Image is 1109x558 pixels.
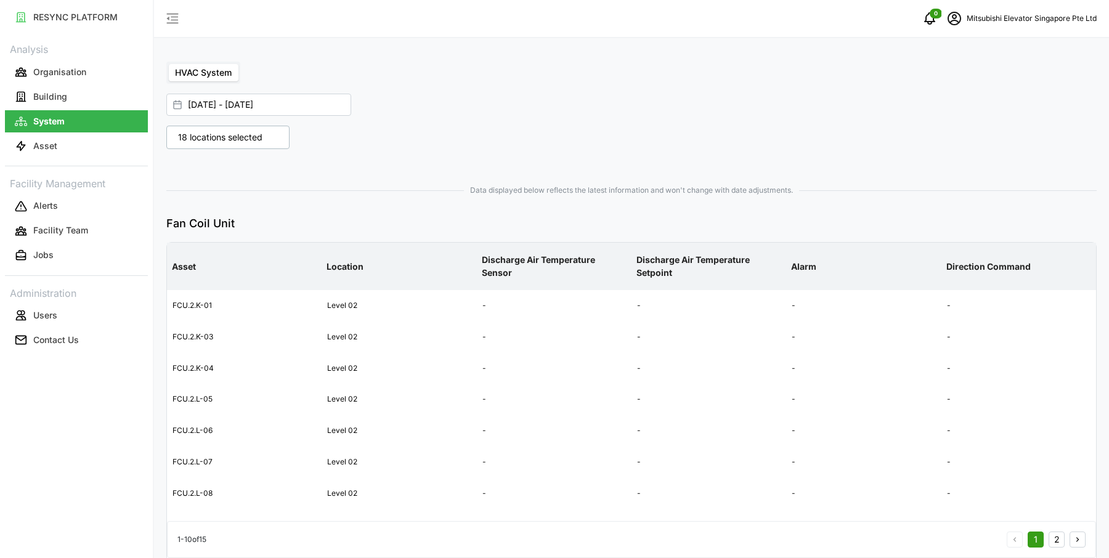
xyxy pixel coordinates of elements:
[5,245,148,267] button: Jobs
[168,322,321,352] div: FCU.2.K-03
[5,61,148,83] button: Organisation
[944,251,1094,283] p: Direction Command
[168,354,321,384] div: FCU.2.K-04
[322,416,476,446] div: Level 02
[33,200,58,212] p: Alerts
[172,131,269,144] p: 18 locations selected
[632,479,786,509] div: -
[5,194,148,219] a: Alerts
[934,9,938,18] span: 0
[5,6,148,28] button: RESYNC PLATFORM
[967,13,1097,25] p: Mitsubishi Elevator Singapore Pte Ltd
[33,11,118,23] p: RESYNC PLATFORM
[634,244,784,289] p: Discharge Air Temperature Setpoint
[5,134,148,158] a: Asset
[787,384,940,414] div: -
[479,244,629,289] p: Discharge Air Temperature Sensor
[5,5,148,30] a: RESYNC PLATFORM
[5,60,148,84] a: Organisation
[632,447,786,477] div: -
[5,328,148,352] a: Contact Us
[632,291,786,321] div: -
[942,354,1095,384] div: -
[942,291,1095,321] div: -
[5,84,148,109] a: Building
[632,416,786,446] div: -
[324,251,474,283] p: Location
[5,304,148,326] button: Users
[166,185,1097,196] span: Data displayed below reflects the latest information and won't change with date adjustments.
[177,534,206,546] p: 1 - 10 of 15
[632,510,786,540] div: -
[33,66,86,78] p: Organisation
[632,354,786,384] div: -
[33,91,67,103] p: Building
[5,39,148,57] p: Analysis
[322,479,476,509] div: Level 02
[942,322,1095,352] div: -
[5,220,148,242] button: Facility Team
[1049,532,1065,548] button: 2
[175,67,232,78] span: HVAC System
[5,243,148,268] a: Jobs
[168,447,321,477] div: FCU.2.L-07
[33,249,54,261] p: Jobs
[942,510,1095,540] div: -
[33,334,79,346] p: Contact Us
[33,115,65,127] p: System
[787,447,940,477] div: -
[787,354,940,384] div: -
[477,479,631,509] div: -
[168,291,321,321] div: FCU.2.K-01
[942,384,1095,414] div: -
[942,479,1095,509] div: -
[787,416,940,446] div: -
[5,109,148,134] a: System
[168,479,321,509] div: FCU.2.L-08
[787,479,940,509] div: -
[789,251,938,283] p: Alarm
[942,447,1095,477] div: -
[787,510,940,540] div: -
[477,447,631,477] div: -
[632,384,786,414] div: -
[632,322,786,352] div: -
[5,110,148,132] button: System
[477,354,631,384] div: -
[168,510,321,540] div: FCU.2.L-09
[322,447,476,477] div: Level 02
[5,195,148,217] button: Alerts
[33,140,57,152] p: Asset
[33,224,88,237] p: Facility Team
[477,384,631,414] div: -
[477,416,631,446] div: -
[942,6,967,31] button: schedule
[477,291,631,321] div: -
[5,283,148,301] p: Administration
[322,384,476,414] div: Level 02
[1028,532,1044,548] button: 1
[477,510,631,540] div: -
[917,6,942,31] button: notifications
[5,303,148,328] a: Users
[322,354,476,384] div: Level 02
[477,322,631,352] div: -
[5,219,148,243] a: Facility Team
[787,322,940,352] div: -
[787,291,940,321] div: -
[5,86,148,108] button: Building
[942,416,1095,446] div: -
[5,329,148,351] button: Contact Us
[322,510,476,540] div: Level 02
[169,251,319,283] p: Asset
[5,174,148,192] p: Facility Management
[33,309,57,321] p: Users
[322,291,476,321] div: Level 02
[166,215,1097,233] p: Fan Coil Unit
[5,135,148,157] button: Asset
[168,416,321,446] div: FCU.2.L-06
[322,322,476,352] div: Level 02
[168,384,321,414] div: FCU.2.L-05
